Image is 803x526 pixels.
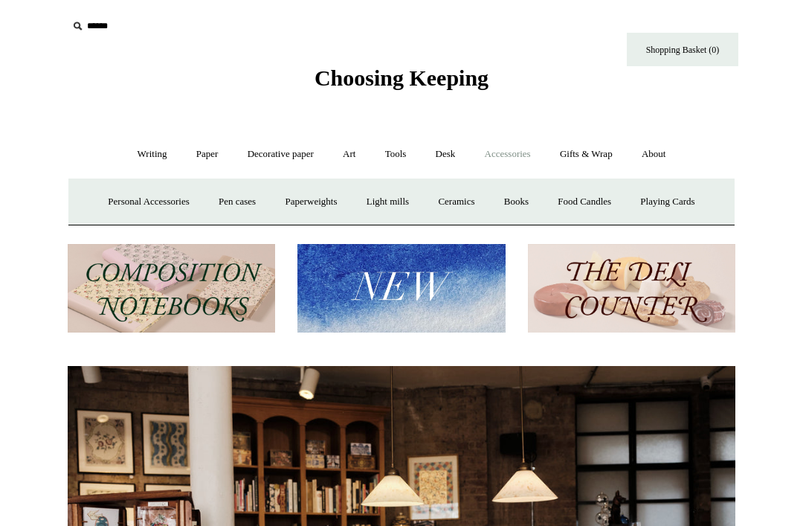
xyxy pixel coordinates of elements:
a: Tools [372,135,420,174]
a: Gifts & Wrap [546,135,626,174]
a: Writing [124,135,181,174]
a: Accessories [471,135,544,174]
a: Light mills [353,182,422,222]
a: Pen cases [205,182,269,222]
img: New.jpg__PID:f73bdf93-380a-4a35-bcfe-7823039498e1 [297,244,505,333]
img: 202302 Composition ledgers.jpg__PID:69722ee6-fa44-49dd-a067-31375e5d54ec [68,244,275,333]
a: Art [329,135,369,174]
a: Desk [422,135,469,174]
a: Shopping Basket (0) [627,33,738,66]
a: Choosing Keeping [315,77,488,88]
a: Playing Cards [627,182,708,222]
a: About [628,135,680,174]
a: Paper [183,135,232,174]
a: Paperweights [271,182,350,222]
a: Food Candles [544,182,625,222]
img: The Deli Counter [528,244,735,333]
a: Personal Accessories [94,182,202,222]
a: Ceramics [425,182,488,222]
a: Decorative paper [234,135,327,174]
a: Books [491,182,542,222]
span: Choosing Keeping [315,65,488,90]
